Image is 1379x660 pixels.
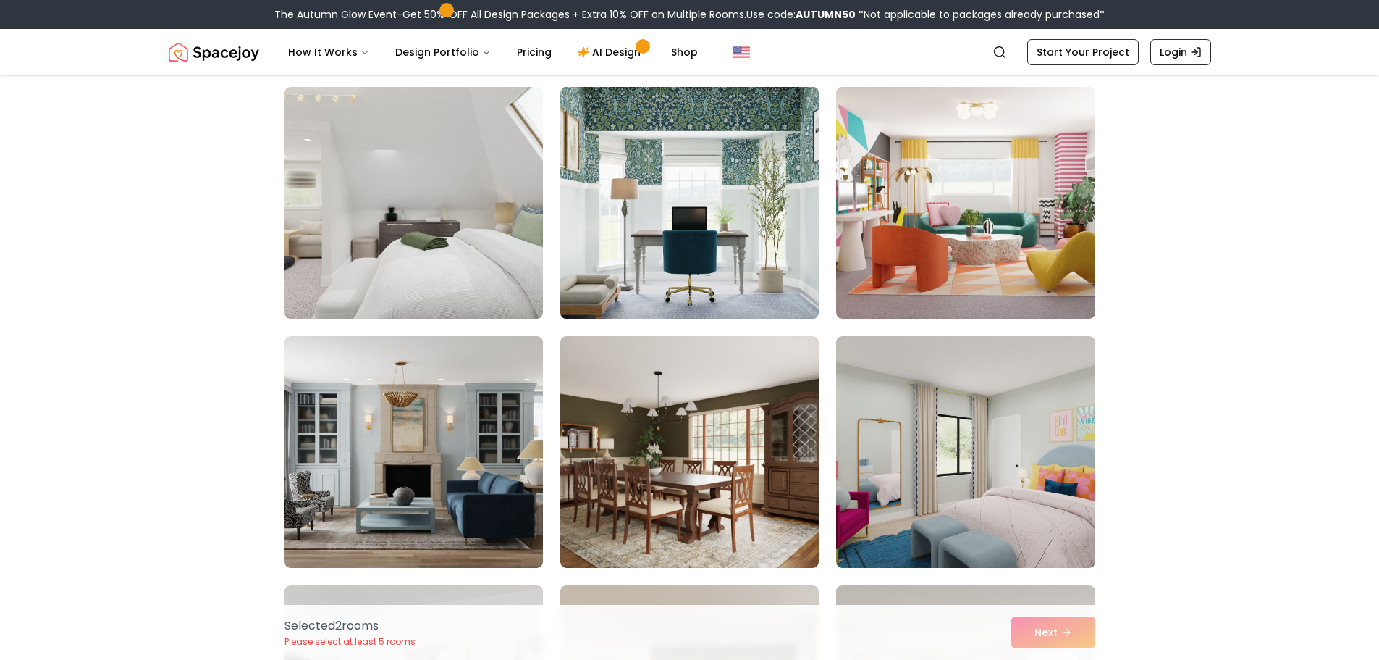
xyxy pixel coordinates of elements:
a: Shop [659,38,709,67]
img: United States [733,43,750,61]
button: How It Works [277,38,381,67]
nav: Global [169,29,1211,75]
img: Room room-55 [284,336,543,568]
img: Room room-54 [836,87,1095,319]
b: AUTUMN50 [796,7,856,22]
img: Spacejoy Logo [169,38,259,67]
nav: Main [277,38,709,67]
img: Room room-56 [560,336,819,568]
a: Start Your Project [1027,39,1139,65]
a: AI Design [566,38,657,67]
p: Selected 2 room s [284,617,416,635]
img: Room room-52 [284,87,543,319]
span: *Not applicable to packages already purchased* [856,7,1105,22]
img: Room room-57 [836,336,1095,568]
img: Room room-53 [554,81,825,325]
a: Pricing [505,38,563,67]
div: The Autumn Glow Event-Get 50% OFF All Design Packages + Extra 10% OFF on Multiple Rooms. [274,7,1105,22]
p: Please select at least 5 rooms [284,636,416,648]
button: Design Portfolio [384,38,502,67]
a: Login [1150,39,1211,65]
a: Spacejoy [169,38,259,67]
span: Use code: [746,7,856,22]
